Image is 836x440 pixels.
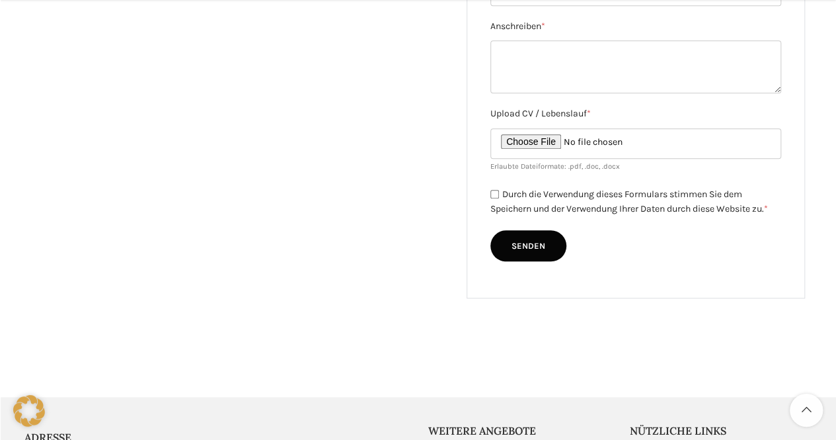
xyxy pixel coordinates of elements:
[490,230,566,262] input: Senden
[490,19,781,34] label: Anschreiben
[490,189,768,215] label: Durch die Verwendung dieses Formulars stimmen Sie dem Speichern und der Verwendung Ihrer Daten du...
[630,423,812,438] h5: Nützliche Links
[428,423,611,438] h5: Weitere Angebote
[490,162,620,171] small: Erlaubte Dateiformate: .pdf, .doc, .docx
[490,107,781,121] label: Upload CV / Lebenslauf
[790,394,823,427] a: Scroll to top button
